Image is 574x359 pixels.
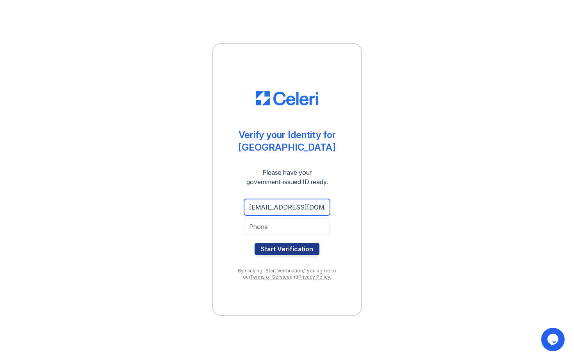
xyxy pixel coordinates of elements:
[256,91,318,105] img: CE_Logo_Blue-a8612792a0a2168367f1c8372b55b34899dd931a85d93a1a3d3e32e68fde9ad4.png
[228,268,346,280] div: By clicking "Start Verification," you agree to our and
[238,129,336,154] div: Verify your Identity for [GEOGRAPHIC_DATA]
[244,219,330,235] input: Phone
[298,274,331,280] a: Privacy Policy.
[255,243,319,255] button: Start Verification
[250,274,290,280] a: Terms of Service
[232,168,342,187] div: Please have your government-issued ID ready.
[244,199,330,215] input: Email
[541,328,566,351] iframe: chat widget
